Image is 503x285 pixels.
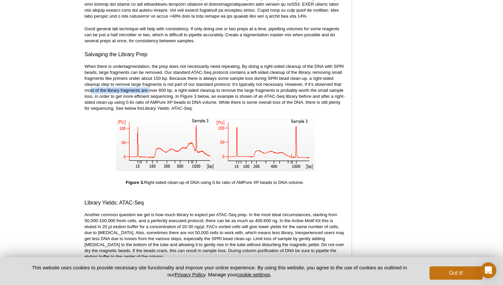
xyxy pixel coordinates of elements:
[84,180,345,186] p: Right-sided clean-up of DNA using 0.6x ratio of AMPure XP beads to DNA volume.
[175,272,205,277] a: Privacy Policy
[142,106,191,111] em: Library Yields: ATAC-Seq
[84,51,345,59] h3: Salvaging the Library Prep
[480,262,496,278] div: Open Intercom Messenger
[84,26,345,44] p: Good general lab technique will help with consistency. If only doing one or two preps at a time, ...
[84,212,345,260] p: Another common question we get is how much library to expect per ATAC-Seq prep. In the most ideal...
[429,266,483,280] button: Got it!
[115,118,315,171] img: Right-sided clean-up of DNA
[84,64,345,111] p: When there is undertagmentation, the prep does not necessarily need repeating. By doing a right-s...
[126,180,144,185] strong: Figure 3.
[237,272,270,277] button: cookie settings
[20,264,419,278] p: This website uses cookies to provide necessary site functionality and improve your online experie...
[84,199,345,207] h3: Library Yields: ATAC-Seq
